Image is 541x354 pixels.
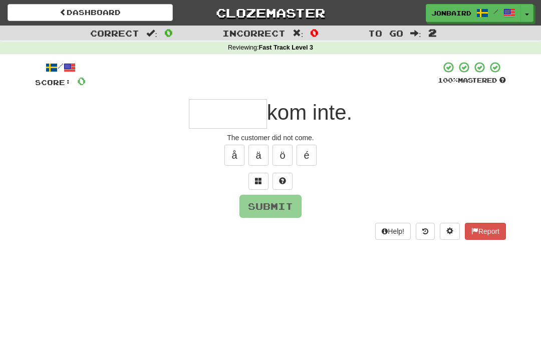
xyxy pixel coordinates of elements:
button: ä [248,145,268,166]
button: å [224,145,244,166]
span: : [293,29,304,38]
span: : [410,29,421,38]
span: Score: [35,78,71,87]
button: Submit [239,195,302,218]
button: ö [273,145,293,166]
button: Switch sentence to multiple choice alt+p [248,173,268,190]
span: Incorrect [222,28,286,38]
button: é [297,145,317,166]
span: 0 [164,27,173,39]
a: JonBaird / [426,4,521,22]
span: kom inte. [267,101,352,124]
span: 2 [428,27,437,39]
span: Correct [90,28,139,38]
button: Round history (alt+y) [416,223,435,240]
button: Help! [375,223,411,240]
div: The customer did not come. [35,133,506,143]
span: 100 % [438,76,458,84]
span: : [146,29,157,38]
strong: Fast Track Level 3 [259,44,314,51]
a: Clozemaster [188,4,353,22]
button: Report [465,223,506,240]
div: Mastered [438,76,506,85]
span: / [493,8,498,15]
a: Dashboard [8,4,173,21]
div: / [35,61,86,74]
span: To go [368,28,403,38]
button: Single letter hint - you only get 1 per sentence and score half the points! alt+h [273,173,293,190]
span: JonBaird [431,9,471,18]
span: 0 [77,75,86,87]
span: 0 [310,27,319,39]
